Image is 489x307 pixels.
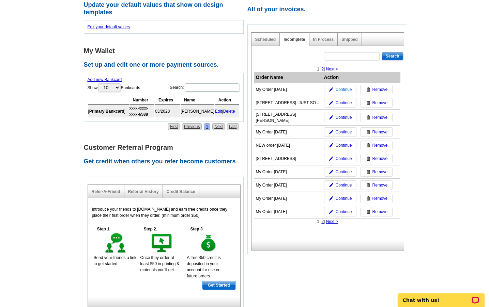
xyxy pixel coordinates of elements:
a: Incomplete [284,37,305,42]
a: Add new Bankcard [88,77,122,82]
span: Remove [372,114,388,120]
div: 1 | | [251,66,404,72]
td: | [215,105,239,117]
a: Next [212,123,225,130]
a: Get Started [202,281,236,290]
img: trashcan-icon.gif [366,130,370,134]
h5: Step 1. [94,226,114,232]
label: Search: [170,83,240,92]
div: NEW order [DATE] [256,142,321,148]
span: Remove [372,209,388,215]
th: Order Name [254,72,322,83]
a: Previous [182,123,202,130]
img: pencil-icon.gif [329,210,333,214]
span: Remove [372,142,388,148]
a: Shipped [341,37,357,42]
a: Continue [324,194,356,203]
span: Remove [372,195,388,201]
span: Continue [335,129,352,135]
img: trashcan-icon.gif [366,115,370,119]
span: Continue [335,100,352,106]
span: Once they order at least $50 in printing & materials you'll get... [140,255,179,272]
div: [STREET_ADDRESS][PERSON_NAME] [256,111,321,124]
img: pencil-icon.gif [329,143,333,147]
th: Number [129,96,154,104]
img: trashcan-icon.gif [366,210,370,214]
span: Remove [372,169,388,175]
img: pencil-icon.gif [329,130,333,134]
a: Continue [324,154,356,163]
h2: Set up and edit one or more payment sources. [84,61,247,69]
a: Refer-A-Friend [92,189,120,194]
a: 1 [204,123,210,130]
a: Next > [326,219,338,224]
h2: All of your invoices. [247,6,411,13]
img: trashcan-icon.gif [366,157,370,161]
th: Expires [155,96,180,104]
div: My Order [DATE] [256,195,321,201]
a: Referral History [128,189,159,194]
label: Show Bankcards [88,83,140,93]
img: pencil-icon.gif [329,101,333,105]
a: First [168,123,180,130]
a: 2 [321,219,324,224]
span: Continue [335,156,352,162]
span: Continue [335,195,352,201]
select: ShowBankcards [98,83,120,92]
span: Continue [335,169,352,175]
div: My Order [DATE] [256,209,321,215]
h1: Customer Referral Program [84,144,247,151]
img: trashcan-icon.gif [366,101,370,105]
th: Name [181,96,214,104]
a: In Process [313,37,334,42]
h1: My Wallet [84,47,247,54]
a: Edit your default values [88,25,130,29]
img: pencil-icon.gif [329,170,333,174]
td: xxxx-xxxx-xxxx- [129,105,154,117]
input: Search [382,52,403,60]
a: Continue [324,113,356,122]
a: Continue [324,141,356,150]
img: step-2.gif [150,232,174,255]
img: pencil-icon.gif [329,183,333,187]
img: trashcan-icon.gif [366,143,370,147]
span: Continue [335,182,352,188]
a: 2 [321,67,324,71]
div: [STREET_ADDRESS] [256,156,321,162]
a: Continue [324,207,356,216]
h5: Step 2. [140,226,161,232]
div: My Order [DATE] [256,182,321,188]
td: [PERSON_NAME] [181,105,214,117]
a: Continue [324,85,356,94]
a: Scheduled [255,37,276,42]
div: 1 | | [251,219,404,225]
img: step-1.gif [104,232,127,255]
p: Introduce your friends to [DOMAIN_NAME] and earn free credits once they place their first order w... [92,206,236,219]
span: Remove [372,156,388,162]
a: Next > [326,67,338,71]
th: Action [322,72,400,83]
div: My Order [DATE] [256,129,321,135]
a: Continue [324,167,356,177]
img: step-3.gif [197,232,220,255]
span: Continue [335,209,352,215]
a: Continue [324,180,356,190]
img: trashcan-icon.gif [366,87,370,92]
img: trashcan-icon.gif [366,196,370,200]
a: Edit [215,109,222,114]
h2: Get credit when others you refer become customers [84,158,247,165]
span: Continue [335,86,352,93]
h2: Update your default values that show on design templates [84,1,247,16]
td: 03/2028 [155,105,180,117]
a: Credit Balance [167,189,195,194]
span: Remove [372,86,388,93]
span: Remove [372,129,388,135]
span: Remove [372,100,388,106]
iframe: LiveChat chat widget [393,286,489,307]
span: Continue [335,142,352,148]
img: pencil-icon.gif [329,196,333,200]
td: [ ] [88,105,129,117]
span: 12 Whitney Drive- JUST SOLD [256,100,321,105]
